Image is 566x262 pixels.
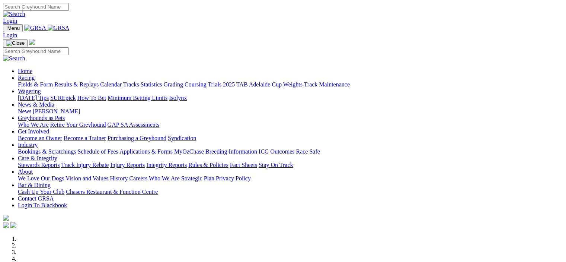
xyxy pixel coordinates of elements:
[230,162,257,168] a: Fact Sheets
[100,81,122,88] a: Calendar
[77,148,118,155] a: Schedule of Fees
[296,148,320,155] a: Race Safe
[141,81,162,88] a: Statistics
[208,81,221,88] a: Trials
[223,81,282,88] a: 2025 TAB Adelaide Cup
[18,135,563,142] div: Get Involved
[108,121,160,128] a: GAP SA Assessments
[110,175,128,181] a: History
[18,68,32,74] a: Home
[18,108,563,115] div: News & Media
[216,175,251,181] a: Privacy Policy
[18,88,41,94] a: Wagering
[181,175,214,181] a: Strategic Plan
[168,135,196,141] a: Syndication
[110,162,145,168] a: Injury Reports
[146,162,187,168] a: Integrity Reports
[123,81,139,88] a: Tracks
[50,95,76,101] a: SUREpick
[3,39,28,47] button: Toggle navigation
[18,189,64,195] a: Cash Up Your Club
[18,148,76,155] a: Bookings & Scratchings
[3,55,25,62] img: Search
[77,95,106,101] a: How To Bet
[18,115,65,121] a: Greyhounds as Pets
[18,189,563,195] div: Bar & Dining
[18,168,33,175] a: About
[108,135,166,141] a: Purchasing a Greyhound
[18,121,49,128] a: Who We Are
[3,3,69,11] input: Search
[18,175,64,181] a: We Love Our Dogs
[3,215,9,221] img: logo-grsa-white.png
[205,148,257,155] a: Breeding Information
[7,25,20,31] span: Menu
[61,162,109,168] a: Track Injury Rebate
[185,81,207,88] a: Coursing
[18,195,54,202] a: Contact GRSA
[18,75,35,81] a: Racing
[304,81,350,88] a: Track Maintenance
[259,148,294,155] a: ICG Outcomes
[18,121,563,128] div: Greyhounds as Pets
[64,135,106,141] a: Become a Trainer
[10,222,16,228] img: twitter.svg
[18,108,31,114] a: News
[108,95,167,101] a: Minimum Betting Limits
[174,148,204,155] a: MyOzChase
[129,175,147,181] a: Careers
[65,175,108,181] a: Vision and Values
[164,81,183,88] a: Grading
[50,121,106,128] a: Retire Your Greyhound
[18,81,53,88] a: Fields & Form
[29,39,35,45] img: logo-grsa-white.png
[18,175,563,182] div: About
[283,81,303,88] a: Weights
[54,81,99,88] a: Results & Replays
[33,108,80,114] a: [PERSON_NAME]
[18,95,563,101] div: Wagering
[259,162,293,168] a: Stay On Track
[18,182,51,188] a: Bar & Dining
[18,81,563,88] div: Racing
[18,128,49,135] a: Get Involved
[188,162,228,168] a: Rules & Policies
[3,18,17,24] a: Login
[18,101,54,108] a: News & Media
[18,95,49,101] a: [DATE] Tips
[66,189,158,195] a: Chasers Restaurant & Function Centre
[3,47,69,55] input: Search
[18,162,563,168] div: Care & Integrity
[169,95,187,101] a: Isolynx
[3,24,23,32] button: Toggle navigation
[18,162,60,168] a: Stewards Reports
[18,135,62,141] a: Become an Owner
[18,142,38,148] a: Industry
[6,40,25,46] img: Close
[149,175,180,181] a: Who We Are
[3,11,25,18] img: Search
[18,155,57,161] a: Care & Integrity
[24,25,46,31] img: GRSA
[48,25,70,31] img: GRSA
[18,202,67,208] a: Login To Blackbook
[3,32,17,38] a: Login
[18,148,563,155] div: Industry
[3,222,9,228] img: facebook.svg
[119,148,173,155] a: Applications & Forms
